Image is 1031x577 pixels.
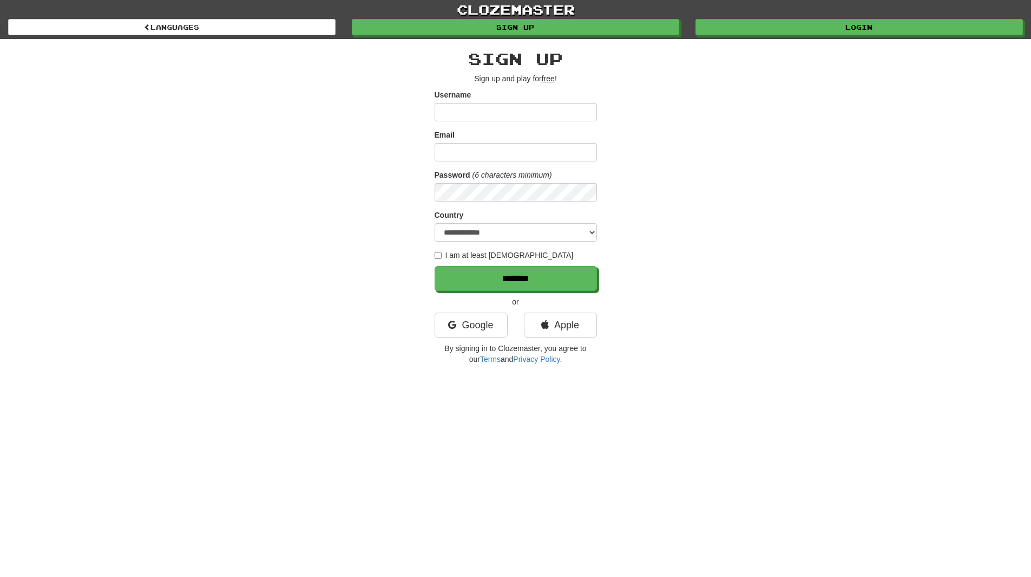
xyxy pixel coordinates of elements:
[8,19,336,35] a: Languages
[472,171,552,179] em: (6 characters minimum)
[513,355,560,364] a: Privacy Policy
[435,210,464,221] label: Country
[435,252,442,259] input: I am at least [DEMOGRAPHIC_DATA]
[480,355,501,364] a: Terms
[435,170,470,180] label: Password
[435,296,597,307] p: or
[435,73,597,84] p: Sign up and play for !
[524,313,597,338] a: Apple
[695,19,1023,35] a: Login
[542,74,555,83] u: free
[435,313,508,338] a: Google
[435,50,597,68] h2: Sign up
[435,250,574,261] label: I am at least [DEMOGRAPHIC_DATA]
[352,19,679,35] a: Sign up
[435,343,597,365] p: By signing in to Clozemaster, you agree to our and .
[435,89,471,100] label: Username
[435,129,455,140] label: Email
